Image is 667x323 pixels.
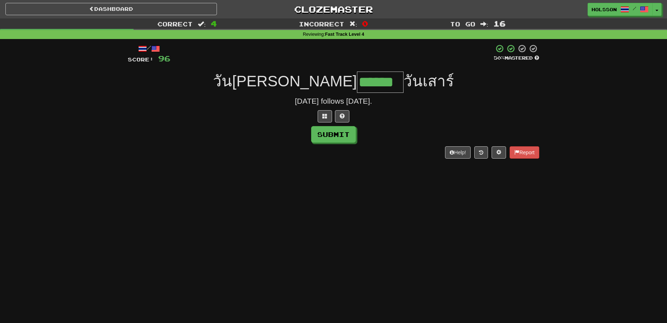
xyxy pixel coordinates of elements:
[493,19,506,28] span: 16
[494,55,539,61] div: Mastered
[128,56,154,63] span: Score:
[299,20,344,27] span: Incorrect
[349,21,357,27] span: :
[5,3,217,15] a: Dashboard
[480,21,488,27] span: :
[445,146,471,159] button: Help!
[157,20,193,27] span: Correct
[335,110,349,122] button: Single letter hint - you only get 1 per sentence and score half the points! alt+h
[362,19,368,28] span: 0
[325,32,365,37] strong: Fast Track Level 4
[588,3,653,16] a: holsson /
[474,146,488,159] button: Round history (alt+y)
[128,44,170,53] div: /
[211,19,217,28] span: 4
[128,96,539,107] div: [DATE] follows [DATE].
[213,73,357,90] span: วัน[PERSON_NAME]
[228,3,439,16] a: Clozemaster
[592,6,617,13] span: holsson
[510,146,539,159] button: Report
[318,110,332,122] button: Switch sentence to multiple choice alt+p
[404,73,454,90] span: วันเสาร์
[450,20,475,27] span: To go
[633,6,636,11] span: /
[198,21,206,27] span: :
[158,54,170,63] span: 96
[494,55,505,61] span: 50 %
[311,126,356,143] button: Submit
